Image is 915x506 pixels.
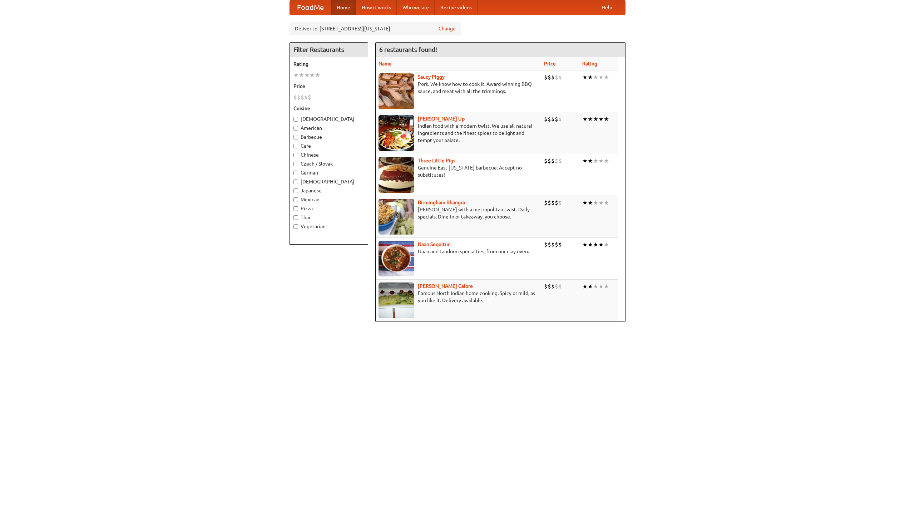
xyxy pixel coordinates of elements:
[582,61,597,67] a: Rating
[315,71,320,79] li: ★
[293,135,298,139] input: Barbecue
[293,224,298,229] input: Vegetarian
[548,199,551,207] li: $
[558,73,562,81] li: $
[582,283,588,290] li: ★
[548,73,551,81] li: $
[582,115,588,123] li: ★
[418,158,455,163] a: Three Little Pigs
[548,283,551,290] li: $
[548,115,551,123] li: $
[293,187,364,194] label: Japanese
[379,61,392,67] a: Name
[418,116,465,122] a: [PERSON_NAME] Up
[588,199,593,207] li: ★
[293,153,298,157] input: Chinese
[293,71,299,79] li: ★
[555,199,558,207] li: $
[544,283,548,290] li: $
[301,93,304,101] li: $
[598,73,604,81] li: ★
[555,73,558,81] li: $
[379,199,414,235] img: bhangra.jpg
[290,0,331,15] a: FoodMe
[293,197,298,202] input: Mexican
[379,164,538,178] p: Genuine East [US_STATE] barbecue. Accept no substitutes!
[293,93,297,101] li: $
[551,115,555,123] li: $
[379,157,414,193] img: littlepigs.jpg
[544,157,548,165] li: $
[551,199,555,207] li: $
[604,283,609,290] li: ★
[293,116,364,123] label: [DEMOGRAPHIC_DATA]
[544,199,548,207] li: $
[293,83,364,90] h5: Price
[593,115,598,123] li: ★
[310,71,315,79] li: ★
[582,73,588,81] li: ★
[293,206,298,211] input: Pizza
[293,160,364,167] label: Czech / Slovak
[397,0,435,15] a: Who we are
[558,115,562,123] li: $
[604,157,609,165] li: ★
[308,93,311,101] li: $
[379,283,414,318] img: currygalore.jpg
[379,73,414,109] img: saucy.jpg
[379,248,538,255] p: Naan and tandoori specialties, from our clay oven.
[588,283,593,290] li: ★
[588,115,593,123] li: ★
[551,241,555,249] li: $
[588,241,593,249] li: ★
[293,162,298,166] input: Czech / Slovak
[593,241,598,249] li: ★
[293,205,364,212] label: Pizza
[304,93,308,101] li: $
[544,61,556,67] a: Price
[293,142,364,149] label: Cafe
[418,74,445,80] b: Saucy Piggy
[293,133,364,141] label: Barbecue
[299,71,304,79] li: ★
[418,283,473,289] b: [PERSON_NAME] Galore
[604,73,609,81] li: ★
[548,241,551,249] li: $
[435,0,478,15] a: Recipe videos
[293,171,298,175] input: German
[293,188,298,193] input: Japanese
[555,241,558,249] li: $
[293,117,298,122] input: [DEMOGRAPHIC_DATA]
[593,157,598,165] li: ★
[304,71,310,79] li: ★
[293,105,364,112] h5: Cuisine
[293,196,364,203] label: Mexican
[588,157,593,165] li: ★
[558,241,562,249] li: $
[293,144,298,148] input: Cafe
[379,46,437,53] ng-pluralize: 6 restaurants found!
[555,283,558,290] li: $
[598,157,604,165] li: ★
[551,157,555,165] li: $
[293,151,364,158] label: Chinese
[379,115,414,151] img: curryup.jpg
[588,73,593,81] li: ★
[293,124,364,132] label: American
[551,283,555,290] li: $
[598,283,604,290] li: ★
[582,241,588,249] li: ★
[293,126,298,131] input: American
[558,199,562,207] li: $
[544,241,548,249] li: $
[418,200,465,205] a: Birmingham Bhangra
[596,0,618,15] a: Help
[544,73,548,81] li: $
[593,283,598,290] li: ★
[293,223,364,230] label: Vegetarian
[290,43,368,57] h4: Filter Restaurants
[439,25,456,32] a: Change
